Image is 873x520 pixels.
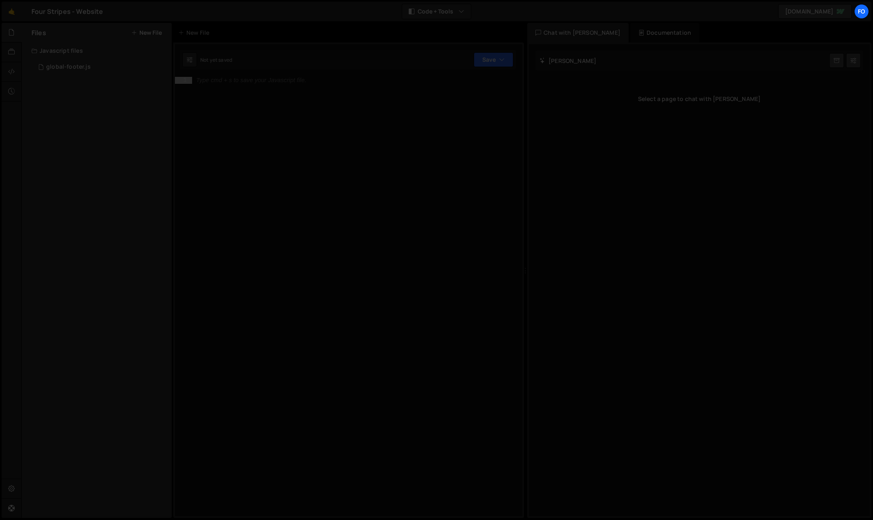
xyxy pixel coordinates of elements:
[402,4,471,19] button: Code + Tools
[31,59,172,75] div: 17235/47689.js
[474,52,513,67] button: Save
[778,4,852,19] a: [DOMAIN_NAME]
[46,63,91,71] div: global-footer.js
[178,29,213,37] div: New File
[31,28,46,37] h2: Files
[527,23,629,43] div: Chat with [PERSON_NAME]
[22,43,172,59] div: Javascript files
[31,7,103,16] div: Four Stripes - Website
[2,2,22,21] a: 🤙
[175,77,192,84] div: 1
[535,83,863,115] div: Select a page to chat with [PERSON_NAME]
[630,23,699,43] div: Documentation
[131,29,162,36] button: New File
[539,57,596,65] h2: [PERSON_NAME]
[200,56,232,63] div: Not yet saved
[196,77,306,83] div: Type cmd + s to save your Javascript file.
[854,4,869,19] a: Fo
